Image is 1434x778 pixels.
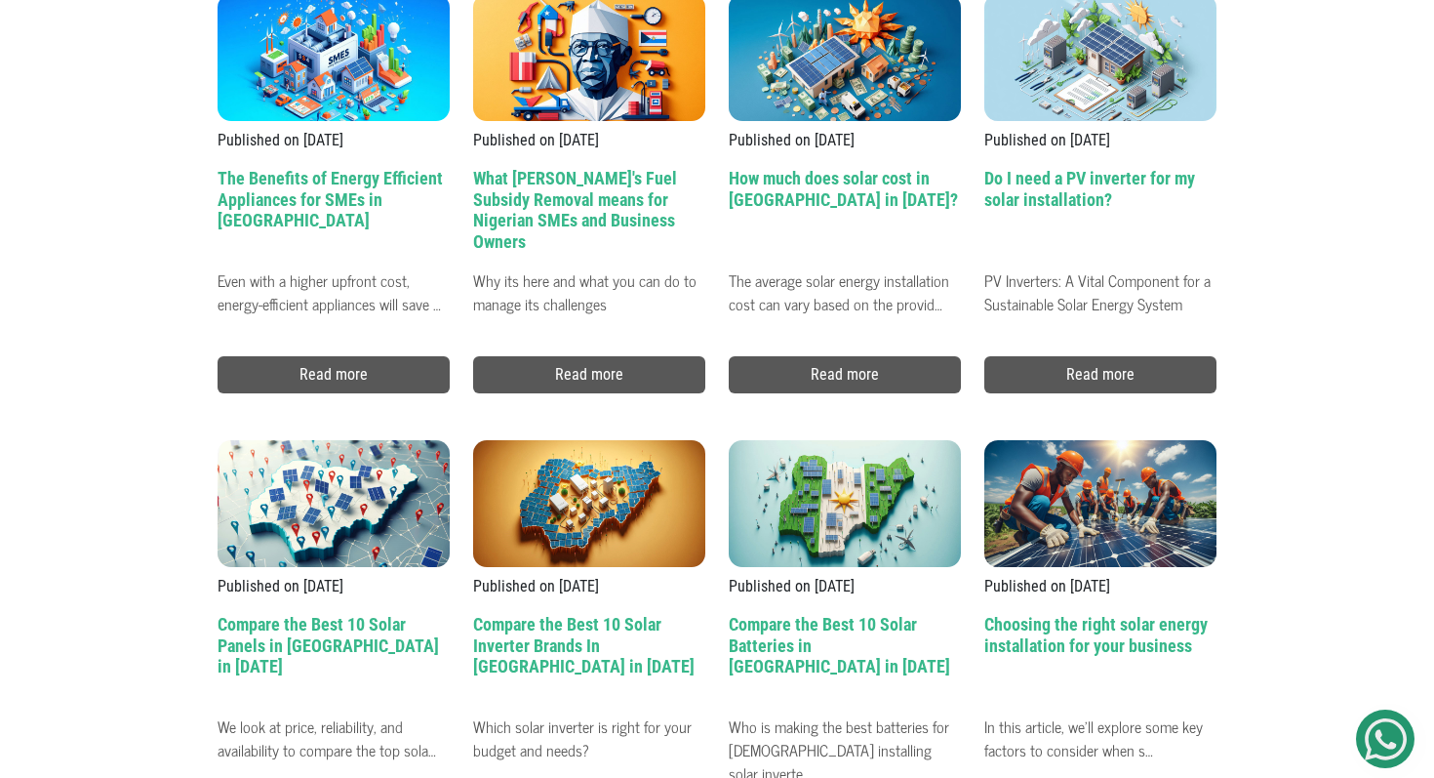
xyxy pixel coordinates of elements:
p: In this article, we'll explore some key factors to consider when s… [984,707,1216,756]
p: Published on [DATE] [218,575,450,598]
p: Even with a higher upfront cost, energy-efficient appliances will save … [218,261,450,309]
p: Who is making the best batteries for [DEMOGRAPHIC_DATA] installing solar inverte… [729,707,961,756]
h2: Choosing the right solar energy installation for your business [984,614,1216,707]
p: The average solar energy installation cost can vary based on the provid… [729,261,961,309]
p: Published on [DATE] [984,575,1216,598]
p: PV Inverters: A Vital Component for a Sustainable Solar Energy System [984,261,1216,309]
p: Published on [DATE] [473,575,705,598]
p: We look at price, reliability, and availability to compare the top sola… [218,707,450,756]
p: Published on [DATE] [218,129,450,152]
p: Published on [DATE] [729,129,961,152]
h2: The Benefits of Energy Efficient Appliances for SMEs in [GEOGRAPHIC_DATA] [218,168,450,261]
a: Published on [DATE] Compare the Best 10 Solar Batteries in [GEOGRAPHIC_DATA] in [DATE] Who is mak... [729,440,961,756]
a: Published on [DATE] Compare the Best 10 Solar Inverter Brands In [GEOGRAPHIC_DATA] in [DATE] Whic... [473,440,705,756]
p: Why its here and what you can do to manage its challenges [473,261,705,309]
p: Published on [DATE] [729,575,961,598]
p: Published on [DATE] [984,129,1216,152]
h2: Compare the Best 10 Solar Inverter Brands In [GEOGRAPHIC_DATA] in [DATE] [473,614,705,707]
a: Read more [984,356,1216,393]
h2: How much does solar cost in [GEOGRAPHIC_DATA] in [DATE]? [729,168,961,261]
a: Read more [473,356,705,393]
h2: Compare the Best 10 Solar Batteries in [GEOGRAPHIC_DATA] in [DATE] [729,614,961,707]
p: Which solar inverter is right for your budget and needs? [473,707,705,756]
h2: Do I need a PV inverter for my solar installation? [984,168,1216,261]
h2: What [PERSON_NAME]'s Fuel Subsidy Removal means for Nigerian SMEs and Business Owners [473,168,705,261]
a: Published on [DATE] Compare the Best 10 Solar Panels in [GEOGRAPHIC_DATA] in [DATE] We look at pr... [218,440,450,756]
a: Read more [729,356,961,393]
p: Published on [DATE] [473,129,705,152]
h2: Compare the Best 10 Solar Panels in [GEOGRAPHIC_DATA] in [DATE] [218,614,450,707]
img: Get Started On Earthbond Via Whatsapp [1365,718,1407,760]
a: Read more [218,356,450,393]
a: Published on [DATE] Choosing the right solar energy installation for your business In this articl... [984,440,1216,756]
